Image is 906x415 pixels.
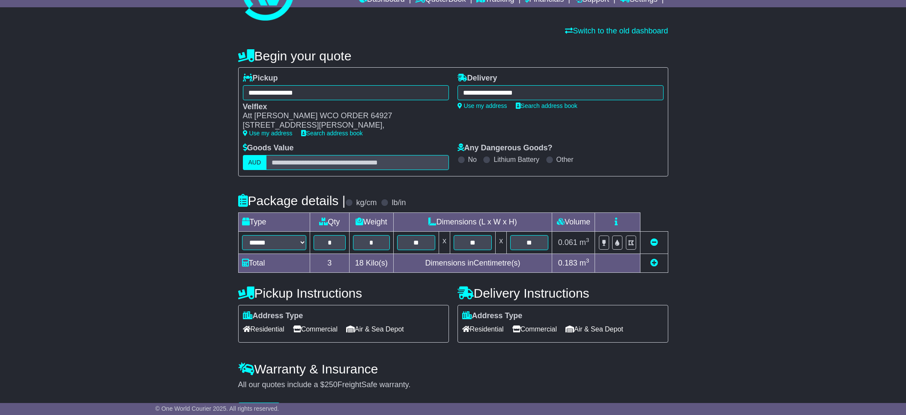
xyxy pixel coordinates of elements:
label: Any Dangerous Goods? [457,143,553,153]
div: All our quotes include a $ FreightSafe warranty. [238,380,668,390]
sup: 3 [586,257,589,264]
a: Switch to the old dashboard [565,27,668,35]
span: Residential [462,322,504,336]
td: x [439,231,450,254]
label: Delivery [457,74,497,83]
span: Commercial [512,322,557,336]
span: Air & Sea Depot [346,322,404,336]
a: Use my address [243,130,293,137]
div: [STREET_ADDRESS][PERSON_NAME], [243,121,440,130]
span: 250 [325,380,338,389]
td: Qty [310,212,350,231]
label: AUD [243,155,267,170]
div: Velflex [243,102,440,112]
span: Air & Sea Depot [565,322,623,336]
label: Other [556,155,574,164]
td: x [496,231,507,254]
span: Commercial [293,322,338,336]
h4: Begin your quote [238,49,668,63]
td: Dimensions (L x W x H) [393,212,552,231]
td: Total [238,254,310,272]
td: Weight [350,212,394,231]
label: No [468,155,477,164]
h4: Pickup Instructions [238,286,449,300]
span: m [580,238,589,247]
a: Search address book [301,130,363,137]
label: Goods Value [243,143,294,153]
td: Volume [552,212,595,231]
label: kg/cm [356,198,377,208]
span: Residential [243,322,284,336]
h4: Warranty & Insurance [238,362,668,376]
td: Kilo(s) [350,254,394,272]
span: © One World Courier 2025. All rights reserved. [155,405,279,412]
sup: 3 [586,237,589,243]
span: 18 [355,259,364,267]
span: m [580,259,589,267]
span: 0.183 [558,259,577,267]
a: Add new item [650,259,658,267]
td: Type [238,212,310,231]
label: Address Type [462,311,523,321]
h4: Delivery Instructions [457,286,668,300]
div: Att [PERSON_NAME] WCO ORDER 64927 [243,111,440,121]
label: Lithium Battery [493,155,539,164]
span: 0.061 [558,238,577,247]
a: Use my address [457,102,507,109]
td: 3 [310,254,350,272]
td: Dimensions in Centimetre(s) [393,254,552,272]
a: Search address book [516,102,577,109]
a: Remove this item [650,238,658,247]
h4: Package details | [238,194,346,208]
label: lb/in [392,198,406,208]
label: Address Type [243,311,303,321]
label: Pickup [243,74,278,83]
